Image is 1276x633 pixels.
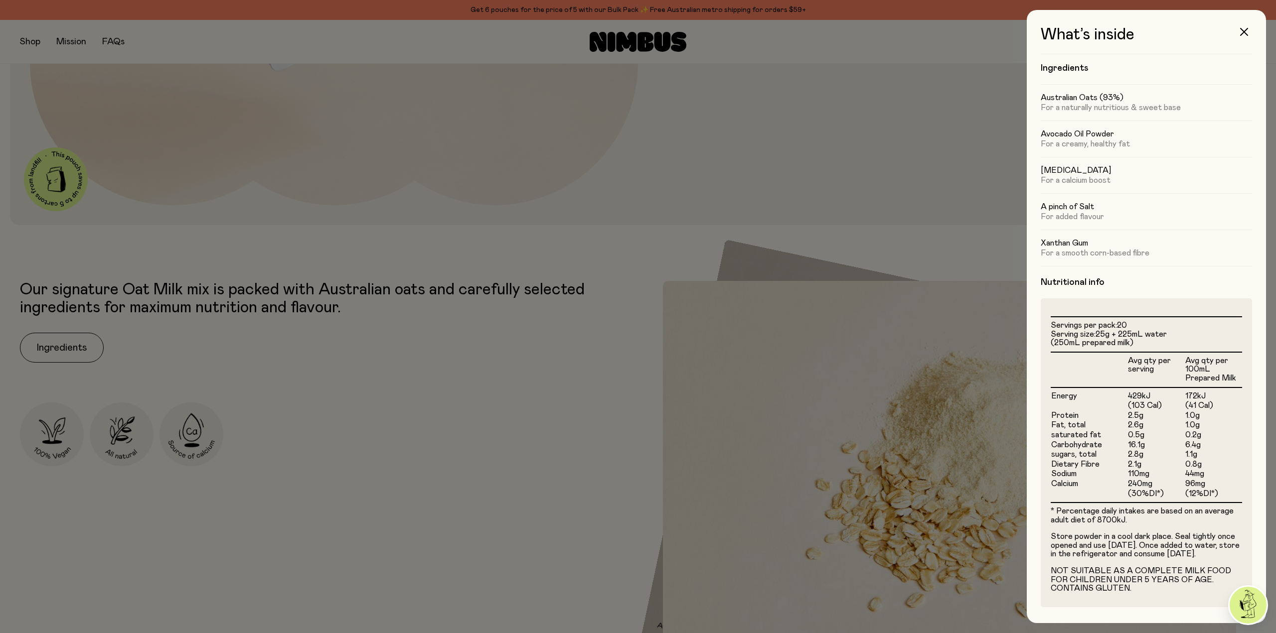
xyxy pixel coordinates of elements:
[1127,440,1185,450] td: 16.1g
[1051,460,1100,468] span: Dietary Fibre
[1127,387,1185,401] td: 429kJ
[1185,479,1242,489] td: 96mg
[1127,352,1185,387] th: Avg qty per serving
[1041,238,1252,248] h5: Xanthan Gum
[1185,440,1242,450] td: 6.4g
[1230,587,1267,624] img: agent
[1051,532,1242,559] p: Store powder in a cool dark place. Seal tightly once opened and use [DATE]. Once added to water, ...
[1185,411,1242,421] td: 1.0g
[1127,469,1185,479] td: 110mg
[1041,129,1252,139] h5: Avocado Oil Powder
[1041,175,1252,185] p: For a calcium boost
[1051,480,1078,488] span: Calcium
[1051,441,1102,449] span: Carbohydrate
[1041,165,1252,175] h5: [MEDICAL_DATA]
[1051,470,1077,478] span: Sodium
[1041,103,1252,113] p: For a naturally nutritious & sweet base
[1185,352,1242,387] th: Avg qty per 100mL Prepared Milk
[1051,330,1167,347] span: 25g + 225mL water (250mL prepared milk)
[1051,567,1242,593] p: NOT SUITABLE AS A COMPLETE MILK FOOD FOR CHILDREN UNDER 5 YEARS OF AGE. CONTAINS GLUTEN.
[1127,411,1185,421] td: 2.5g
[1041,202,1252,212] h5: A pinch of Salt
[1185,401,1242,411] td: (41 Cal)
[1185,430,1242,440] td: 0.2g
[1127,479,1185,489] td: 240mg
[1185,387,1242,401] td: 172kJ
[1127,420,1185,430] td: 2.6g
[1127,450,1185,460] td: 2.8g
[1185,450,1242,460] td: 1.1g
[1041,26,1252,54] h3: What’s inside
[1051,321,1242,330] li: Servings per pack:
[1127,430,1185,440] td: 0.5g
[1041,248,1252,258] p: For a smooth corn-based fibre
[1127,460,1185,470] td: 2.1g
[1117,321,1127,329] span: 20
[1051,507,1242,524] p: * Percentage daily intakes are based on an average adult diet of 8700kJ.
[1051,392,1077,400] span: Energy
[1185,420,1242,430] td: 1.0g
[1127,401,1185,411] td: (103 Cal)
[1041,276,1252,288] h4: Nutritional info
[1051,450,1097,458] span: sugars, total
[1041,139,1252,149] p: For a creamy, healthy fat
[1127,489,1185,503] td: (30%DI*)
[1051,421,1086,429] span: Fat, total
[1185,489,1242,503] td: (12%DI*)
[1041,212,1252,222] p: For added flavour
[1185,460,1242,470] td: 0.8g
[1041,93,1252,103] h5: Australian Oats (93%)
[1041,62,1252,74] h4: Ingredients
[1051,431,1101,439] span: saturated fat
[1185,469,1242,479] td: 44mg
[1051,330,1242,348] li: Serving size:
[1051,411,1079,419] span: Protein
